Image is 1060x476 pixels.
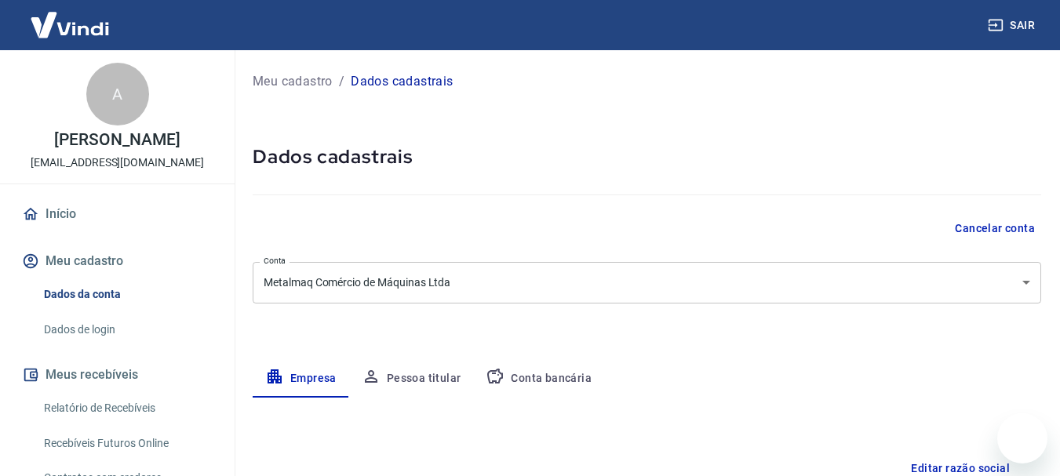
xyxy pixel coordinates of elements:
a: Meu cadastro [253,72,333,91]
p: [EMAIL_ADDRESS][DOMAIN_NAME] [31,154,204,171]
a: Recebíveis Futuros Online [38,427,216,460]
iframe: Botão para abrir a janela de mensagens [997,413,1047,463]
h5: Dados cadastrais [253,144,1041,169]
button: Empresa [253,360,349,398]
button: Conta bancária [473,360,604,398]
button: Cancelar conta [949,214,1041,243]
div: Metalmaq Comércio de Máquinas Ltda [253,262,1041,303]
button: Pessoa titular [349,360,474,398]
button: Meus recebíveis [19,358,216,392]
img: Vindi [19,1,121,49]
button: Meu cadastro [19,244,216,278]
a: Início [19,197,216,231]
p: / [339,72,344,91]
a: Dados de login [38,314,216,346]
div: A [86,63,149,125]
a: Dados da conta [38,278,216,311]
button: Sair [985,11,1041,40]
label: Conta [264,255,286,267]
p: [PERSON_NAME] [54,132,180,148]
p: Dados cadastrais [351,72,453,91]
a: Relatório de Recebíveis [38,392,216,424]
